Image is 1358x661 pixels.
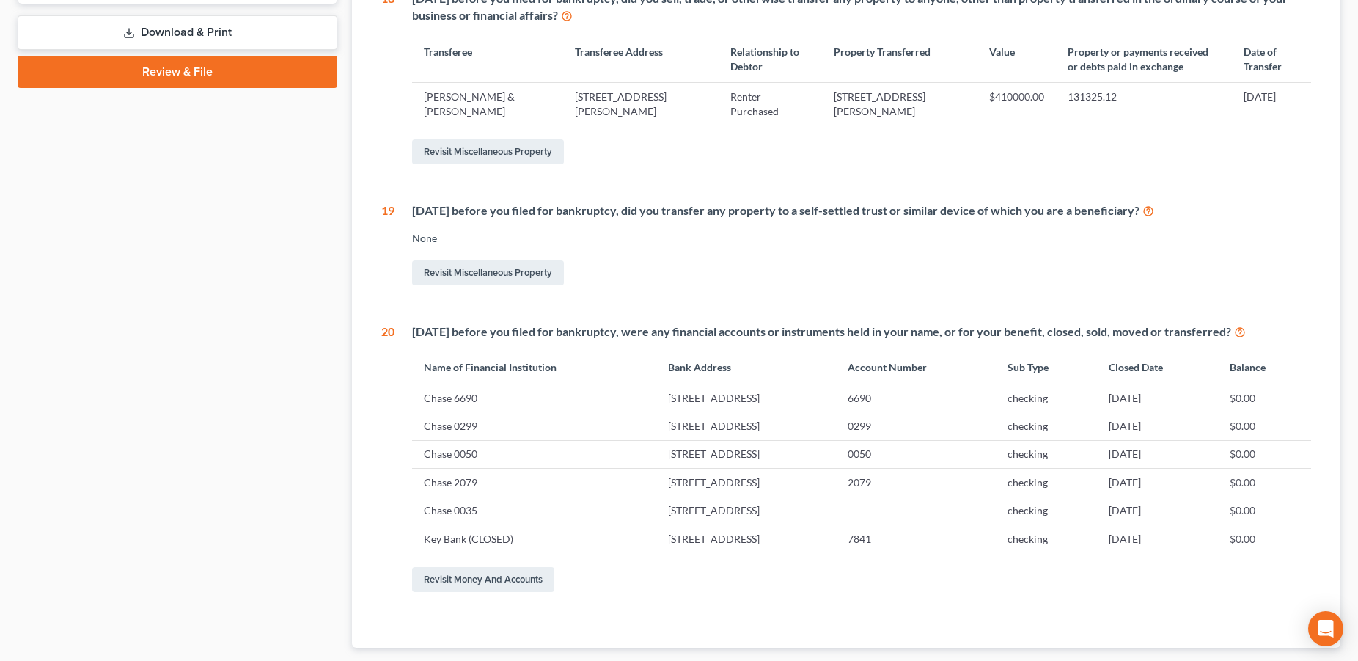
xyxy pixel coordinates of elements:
a: Download & Print [18,15,337,50]
td: [STREET_ADDRESS] [656,497,836,525]
td: 6690 [836,384,997,412]
th: Transferee Address [563,36,719,82]
td: Chase 0035 [412,497,656,525]
td: 2079 [836,469,997,497]
td: [DATE] [1232,82,1311,125]
td: Renter Purchased [719,82,822,125]
td: Key Bank (CLOSED) [412,525,656,552]
td: Chase 6690 [412,384,656,412]
td: checking [996,497,1096,525]
td: [STREET_ADDRESS] [656,384,836,412]
td: [STREET_ADDRESS][PERSON_NAME] [563,82,719,125]
td: [STREET_ADDRESS][PERSON_NAME] [822,82,977,125]
td: checking [996,469,1096,497]
td: [STREET_ADDRESS] [656,525,836,552]
td: 131325.12 [1056,82,1232,125]
div: Open Intercom Messenger [1308,611,1343,646]
td: [STREET_ADDRESS] [656,440,836,468]
td: $0.00 [1218,469,1311,497]
td: checking [996,525,1096,552]
th: Bank Address [656,352,836,384]
td: checking [996,440,1096,468]
div: 19 [381,202,394,288]
a: Revisit Miscellaneous Property [412,260,564,285]
td: 0299 [836,412,997,440]
th: Relationship to Debtor [719,36,822,82]
td: Chase 0299 [412,412,656,440]
th: Property Transferred [822,36,977,82]
th: Date of Transfer [1232,36,1311,82]
td: $0.00 [1218,412,1311,440]
th: Sub Type [996,352,1096,384]
th: Account Number [836,352,997,384]
td: [DATE] [1097,412,1219,440]
td: [DATE] [1097,384,1219,412]
td: [PERSON_NAME] & [PERSON_NAME] [412,82,563,125]
td: [DATE] [1097,525,1219,552]
td: checking [996,412,1096,440]
div: None [412,231,1311,246]
a: Review & File [18,56,337,88]
td: [STREET_ADDRESS] [656,469,836,497]
td: [DATE] [1097,440,1219,468]
td: Chase 2079 [412,469,656,497]
th: Balance [1218,352,1311,384]
th: Value [977,36,1056,82]
div: 20 [381,324,394,595]
td: $0.00 [1218,497,1311,525]
a: Revisit Miscellaneous Property [412,139,564,164]
td: $0.00 [1218,440,1311,468]
td: [STREET_ADDRESS] [656,412,836,440]
th: Transferee [412,36,563,82]
td: $0.00 [1218,384,1311,412]
th: Property or payments received or debts paid in exchange [1056,36,1232,82]
td: checking [996,384,1096,412]
a: Revisit Money and Accounts [412,567,554,592]
td: [DATE] [1097,497,1219,525]
div: [DATE] before you filed for bankruptcy, did you transfer any property to a self-settled trust or ... [412,202,1311,219]
div: [DATE] before you filed for bankruptcy, were any financial accounts or instruments held in your n... [412,324,1311,340]
td: $0.00 [1218,525,1311,552]
td: 7841 [836,525,997,552]
th: Name of Financial Institution [412,352,656,384]
td: $410000.00 [977,82,1056,125]
td: 0050 [836,440,997,468]
td: [DATE] [1097,469,1219,497]
th: Closed Date [1097,352,1219,384]
td: Chase 0050 [412,440,656,468]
